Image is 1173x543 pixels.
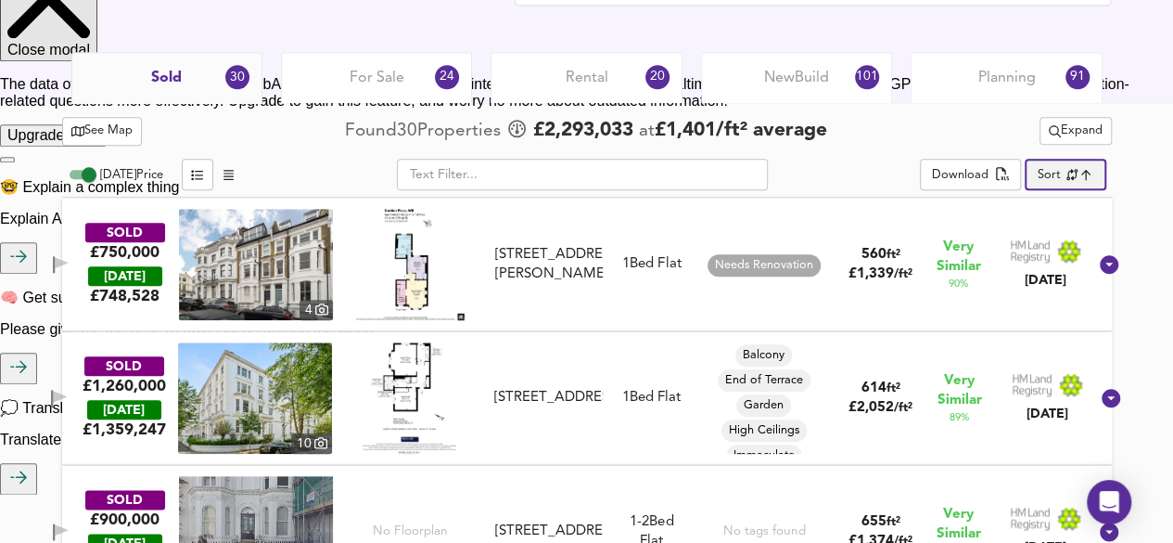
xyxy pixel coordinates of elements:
[886,382,900,394] span: ft²
[848,267,912,281] span: £ 1,339
[90,510,159,530] div: £900,000
[87,400,161,420] div: [DATE]
[708,257,821,274] span: Needs Renovation
[950,410,969,425] span: 89 %
[100,169,163,181] span: [DATE] Price
[937,371,982,410] span: Very Similar
[487,522,609,541] div: 4 5 Strathmore Gardens, W8 4RZ
[1039,117,1112,146] button: Expand
[62,117,143,146] button: See Map
[1038,166,1061,184] div: Sort
[721,420,807,442] div: High Ceilings
[1087,480,1131,524] div: Open Intercom Messenger
[363,343,455,454] img: Floorplan
[291,433,332,454] div: 10
[726,445,802,467] div: Immaculate
[151,68,182,88] span: Sold
[178,343,332,454] img: property thumbnail
[494,522,602,541] div: [STREET_ADDRESS]
[886,249,899,261] span: ft²
[71,121,134,142] span: See Map
[735,344,792,367] div: Balcony
[83,420,166,440] span: £ 1,359,247
[1039,117,1112,146] div: split button
[62,198,1112,331] div: SOLD£750,000 [DATE]£748,528property thumbnail 4 Floorplan[STREET_ADDRESS][PERSON_NAME]1Bed FlatNe...
[932,165,988,187] div: Download
[736,397,791,414] span: Garden
[920,159,1021,190] div: split button
[345,119,505,144] div: Found 30 Propert ies
[622,388,681,407] div: 1 Bed Flat
[62,331,1112,465] div: SOLD£1,260,000 [DATE]£1,359,247property thumbnail 10 Floorplan[STREET_ADDRESS]1Bed FlatBalconyEnd...
[920,159,1021,190] button: Download
[639,123,655,140] span: at
[487,245,609,285] div: Flat 2, 5 Gordon Place, W8 4JD
[397,159,768,190] input: Text Filter...
[90,286,159,306] span: £ 748,528
[722,523,805,540] div: No tags found
[566,68,608,88] span: Rental
[84,356,164,376] div: SOLD
[726,447,802,464] span: Immaculate
[718,369,810,392] div: End of Terrace
[655,121,827,140] span: £ 1,401 / ft² average
[937,238,981,277] span: Very Similar
[435,65,459,89] div: 24
[90,242,159,263] div: £750,000
[179,209,333,320] a: property thumbnail 4
[225,65,249,89] div: 30
[83,376,166,396] div: £1,260,000
[855,65,879,89] div: 101
[1012,405,1084,423] div: [DATE]
[1065,65,1090,89] div: 91
[486,388,609,407] div: Flat 3, 53 Palace Gardens Terrace, W8 4SB
[1010,507,1082,531] img: Land Registry
[350,68,404,88] span: For Sale
[721,422,807,439] span: High Ceilings
[1049,121,1103,142] span: Expand
[861,515,886,529] span: 655
[1098,521,1120,543] svg: Show Details
[622,254,681,274] div: 1 Bed Flat
[88,266,162,286] div: [DATE]
[630,512,673,532] div: We've estimated the total number of bedrooms from EPC data (3 heated rooms)
[7,42,90,58] span: Close modal
[894,402,912,414] span: / ft²
[356,209,465,320] img: Floorplan
[1010,271,1082,290] div: [DATE]
[533,117,633,145] span: £ 2,293,033
[708,254,821,277] div: Needs Renovation
[848,401,912,415] span: £ 2,052
[373,523,448,540] span: No Floorplan
[85,490,165,510] div: SOLD
[1012,373,1084,397] img: Land Registry
[179,209,333,320] img: property thumbnail
[886,516,899,528] span: ft²
[861,381,886,395] span: 614
[645,65,669,89] div: 20
[1010,239,1082,264] img: Land Registry
[735,347,792,364] span: Balcony
[493,388,602,407] div: [STREET_ADDRESS]
[736,394,791,417] div: Garden
[300,300,333,320] div: 4
[894,268,912,280] span: / ft²
[494,245,602,285] div: [STREET_ADDRESS][PERSON_NAME]
[1100,387,1122,409] svg: Show Details
[85,223,165,242] div: SOLD
[178,343,332,454] a: property thumbnail 10
[764,68,829,88] span: New Build
[1025,159,1105,190] div: Sort
[718,372,810,389] span: End of Terrace
[977,68,1035,88] span: Planning
[1098,253,1120,276] svg: Show Details
[861,248,886,262] span: 560
[949,277,968,291] span: 90 %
